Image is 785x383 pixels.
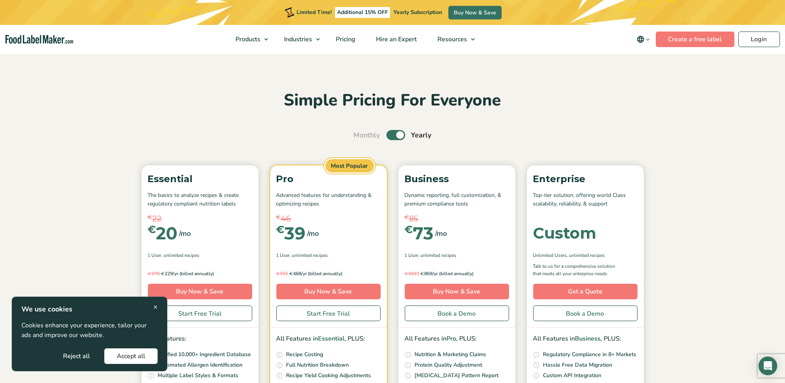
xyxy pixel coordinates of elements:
p: Business [405,172,509,186]
p: Full Nutrition Breakdown [286,361,349,369]
a: Buy Now & Save [448,6,502,19]
span: Limited Time! [297,9,332,16]
span: € [161,271,165,276]
span: € [405,225,413,235]
button: Reject all [51,348,102,364]
span: € [405,213,409,222]
p: Talk to us for a comprehensive solution that meets all your enterprise needs [533,263,623,278]
div: Open Intercom Messenger [759,357,777,375]
a: Food Label Maker homepage [5,35,73,44]
span: 1 User [276,252,290,259]
p: Multiple Label Styles & Formats [158,371,239,380]
span: Monthly [354,130,380,141]
span: Industries [282,35,313,44]
p: Recipe Costing [286,350,323,359]
strong: We use cookies [21,304,72,314]
a: Buy Now & Save [405,284,509,299]
a: Get a Quote [533,284,637,299]
div: 20 [148,225,178,242]
div: 39 [276,225,306,242]
span: Most Popular [324,158,375,174]
span: Essential [318,334,345,343]
span: 46 [281,213,291,225]
p: Essential [148,172,252,186]
p: Dynamic reporting, full customization, & premium compliance tools [405,191,509,209]
p: Key Features: [148,334,252,344]
span: Business [575,334,601,343]
p: Cookies enhance your experience, tailor your ads and improve our website. [21,321,158,341]
span: € [421,271,425,276]
div: 73 [405,225,434,242]
del: 270 [148,271,160,277]
p: Recipe Yield Cooking Adjustments [286,371,371,380]
p: Top-tier solution, offering world Class scalability, reliability, & support [533,191,637,209]
a: Book a Demo [533,306,637,321]
p: Verified 10,000+ Ingredient Database [158,350,251,359]
button: Change language [631,32,656,47]
a: Buy Now & Save [276,284,381,299]
a: Industries [274,25,324,54]
span: Additional 15% OFF [335,7,390,18]
h2: Simple Pricing For Everyone [138,90,648,111]
p: All Features in , PLUS: [405,334,509,344]
p: 468/yr (billed annually) [276,270,381,278]
span: € [148,271,152,276]
span: € [276,271,280,276]
p: All Features in , PLUS: [533,334,637,344]
p: Pro [276,172,381,186]
a: Resources [427,25,479,54]
p: All Features in , PLUS: [276,334,381,344]
p: Protein Quality Adjustment [415,361,483,369]
p: [MEDICAL_DATA] Pattern Report [415,371,499,380]
p: Enterprise [533,172,637,186]
span: , Unlimited Recipes [418,252,457,259]
span: 1 User [148,252,162,259]
span: € [148,213,153,222]
span: 22 [153,213,162,225]
span: € [290,271,293,276]
span: , Unlimited Recipes [290,252,328,259]
p: Automated Allergen Identification [158,361,243,369]
p: Hassle Free Data Migration [543,361,613,369]
button: Accept all [104,348,158,364]
span: Pricing [334,35,356,44]
a: Hire an Expert [366,25,425,54]
span: , Unlimited Recipes [567,252,605,259]
label: Toggle [386,130,405,140]
span: /mo [436,228,447,239]
a: Login [738,32,780,47]
p: The basics to analyze recipes & create regulatory compliant nutrition labels [148,191,252,209]
p: Advanced features for understanding & optimizing recipes [276,191,381,209]
a: Buy Now & Save [148,284,252,299]
span: Yearly [411,130,432,141]
a: Start Free Trial [148,306,252,321]
p: Custom API Integration [543,371,602,380]
span: € [148,225,156,235]
p: Nutrition & Marketing Claims [415,350,486,359]
a: Create a free label [656,32,734,47]
a: Products [225,25,272,54]
div: Custom [533,225,597,241]
span: 85 [409,213,418,225]
span: × [153,302,158,312]
span: € [276,213,281,222]
span: 1 User [405,252,418,259]
span: Products [233,35,261,44]
span: /mo [179,228,191,239]
p: Regulatory Compliance in 8+ Markets [543,350,637,359]
span: /mo [307,228,319,239]
span: Resources [435,35,468,44]
span: Hire an Expert [374,35,418,44]
span: € [405,271,409,276]
del: 551 [276,271,288,277]
a: Start Free Trial [276,306,381,321]
span: € [276,225,285,235]
a: Book a Demo [405,306,509,321]
span: Pro [447,334,457,343]
a: Pricing [326,25,364,54]
del: 1023 [405,271,420,277]
p: 869/yr (billed annually) [405,270,509,278]
span: Unlimited Users [533,252,567,259]
span: Yearly Subscription [393,9,442,16]
p: 229/yr (billed annually) [148,270,252,278]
